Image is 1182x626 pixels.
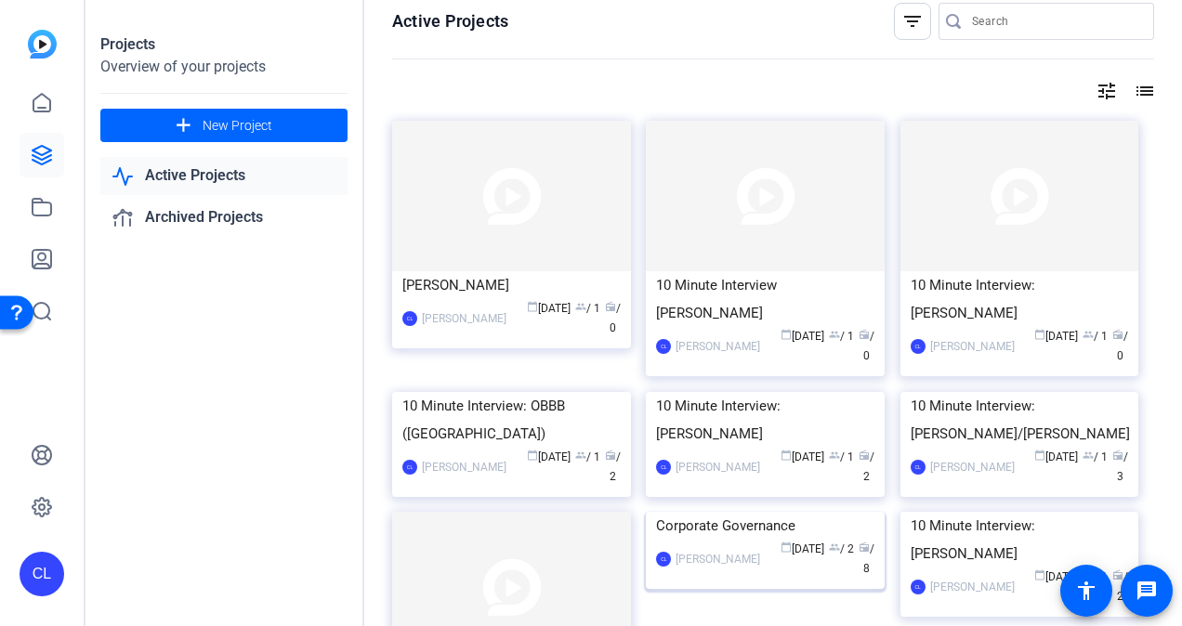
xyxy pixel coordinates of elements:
[781,330,824,343] span: [DATE]
[527,301,538,312] span: calendar_today
[1034,450,1045,461] span: calendar_today
[930,458,1015,476] div: [PERSON_NAME]
[527,450,571,463] span: [DATE]
[1096,80,1118,102] mat-icon: tune
[829,329,840,340] span: group
[28,30,57,59] img: blue-gradient.svg
[859,450,874,483] span: / 2
[676,337,760,356] div: [PERSON_NAME]
[1136,580,1158,602] mat-icon: message
[656,339,671,354] div: CL
[930,337,1015,356] div: [PERSON_NAME]
[1112,569,1123,580] span: radio
[1132,80,1154,102] mat-icon: list
[1112,570,1128,603] span: / 2
[781,450,824,463] span: [DATE]
[575,450,600,463] span: / 1
[1083,329,1094,340] span: group
[781,541,792,553] span: calendar_today
[402,460,417,475] div: CL
[1075,580,1097,602] mat-icon: accessibility
[422,458,506,476] div: [PERSON_NAME]
[930,578,1015,596] div: [PERSON_NAME]
[1034,450,1078,463] span: [DATE]
[100,56,348,78] div: Overview of your projects
[781,542,824,555] span: [DATE]
[1083,450,1108,463] span: / 1
[402,271,621,299] div: [PERSON_NAME]
[901,10,924,33] mat-icon: filter_list
[972,10,1139,33] input: Search
[781,329,792,340] span: calendar_today
[656,552,671,567] div: CL
[605,302,621,334] span: / 0
[911,392,1129,448] div: 10 Minute Interview: [PERSON_NAME]/[PERSON_NAME]
[676,458,760,476] div: [PERSON_NAME]
[656,460,671,475] div: CL
[402,311,417,326] div: CL
[1034,330,1078,343] span: [DATE]
[656,271,874,327] div: 10 Minute Interview [PERSON_NAME]
[1112,450,1128,483] span: / 3
[911,512,1129,567] div: 10 Minute Interview: [PERSON_NAME]
[656,512,874,540] div: Corporate Governance
[1083,330,1108,343] span: / 1
[1112,450,1123,461] span: radio
[859,330,874,362] span: / 0
[605,450,621,483] span: / 2
[911,460,926,475] div: CL
[527,302,571,315] span: [DATE]
[829,542,854,555] span: / 2
[829,450,840,461] span: group
[829,541,840,553] span: group
[100,157,348,195] a: Active Projects
[829,330,854,343] span: / 1
[605,301,616,312] span: radio
[911,339,926,354] div: CL
[859,541,870,553] span: radio
[203,116,272,136] span: New Project
[656,392,874,448] div: 10 Minute Interview: [PERSON_NAME]
[859,329,870,340] span: radio
[392,10,508,33] h1: Active Projects
[1034,569,1045,580] span: calendar_today
[859,450,870,461] span: radio
[172,114,195,137] mat-icon: add
[911,580,926,594] div: CL
[829,450,854,463] span: / 1
[1112,329,1123,340] span: radio
[575,301,586,312] span: group
[20,552,64,596] div: CL
[1034,570,1078,583] span: [DATE]
[100,109,348,142] button: New Project
[575,450,586,461] span: group
[100,33,348,56] div: Projects
[605,450,616,461] span: radio
[1034,329,1045,340] span: calendar_today
[781,450,792,461] span: calendar_today
[527,450,538,461] span: calendar_today
[422,309,506,328] div: [PERSON_NAME]
[1112,330,1128,362] span: / 0
[859,542,874,575] span: / 8
[1083,450,1094,461] span: group
[402,392,621,448] div: 10 Minute Interview: OBBB ([GEOGRAPHIC_DATA])
[575,302,600,315] span: / 1
[676,550,760,568] div: [PERSON_NAME]
[911,271,1129,327] div: 10 Minute Interview: [PERSON_NAME]
[100,199,348,237] a: Archived Projects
